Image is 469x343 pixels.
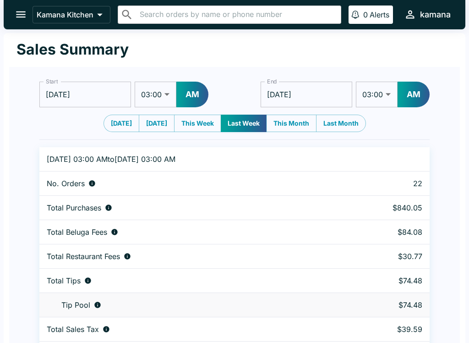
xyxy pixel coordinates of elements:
div: Combined individual and pooled tips [47,276,322,285]
p: Total Beluga Fees [47,227,107,237]
p: Tip Pool [61,300,90,310]
p: $74.48 [337,300,422,310]
div: Aggregate order subtotals [47,203,322,212]
p: Total Restaurant Fees [47,252,120,261]
div: Fees paid by diners to restaurant [47,252,322,261]
p: $30.77 [337,252,422,261]
button: AM [398,82,430,107]
h1: Sales Summary [16,40,129,59]
div: Number of orders placed [47,179,322,188]
button: kamana [400,5,454,24]
div: Sales tax paid by diners [47,325,322,334]
p: Alerts [370,10,389,19]
button: AM [176,82,208,107]
p: [DATE] 03:00 AM to [DATE] 03:00 AM [47,155,322,164]
p: Total Sales Tax [47,325,99,334]
div: kamana [420,9,451,20]
button: [DATE] [104,115,139,132]
button: Last Month [316,115,366,132]
p: $840.05 [337,203,422,212]
button: This Week [174,115,221,132]
button: open drawer [9,3,33,26]
button: This Month [266,115,316,132]
p: $84.08 [337,227,422,237]
input: Choose date, selected date is Aug 10, 2025 [261,82,352,107]
p: 0 [363,10,368,19]
p: $74.48 [337,276,422,285]
label: Start [46,77,58,85]
input: Choose date, selected date is Aug 3, 2025 [39,82,131,107]
button: Kamana Kitchen [33,6,110,23]
p: Total Tips [47,276,81,285]
div: Fees paid by diners to Beluga [47,227,322,237]
p: $39.59 [337,325,422,334]
p: Total Purchases [47,203,101,212]
p: 22 [337,179,422,188]
p: No. Orders [47,179,85,188]
div: Tips unclaimed by a waiter [47,300,322,310]
button: Last Week [221,115,267,132]
input: Search orders by name or phone number [137,8,337,21]
button: [DATE] [139,115,175,132]
label: End [267,77,277,85]
p: Kamana Kitchen [37,10,93,19]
